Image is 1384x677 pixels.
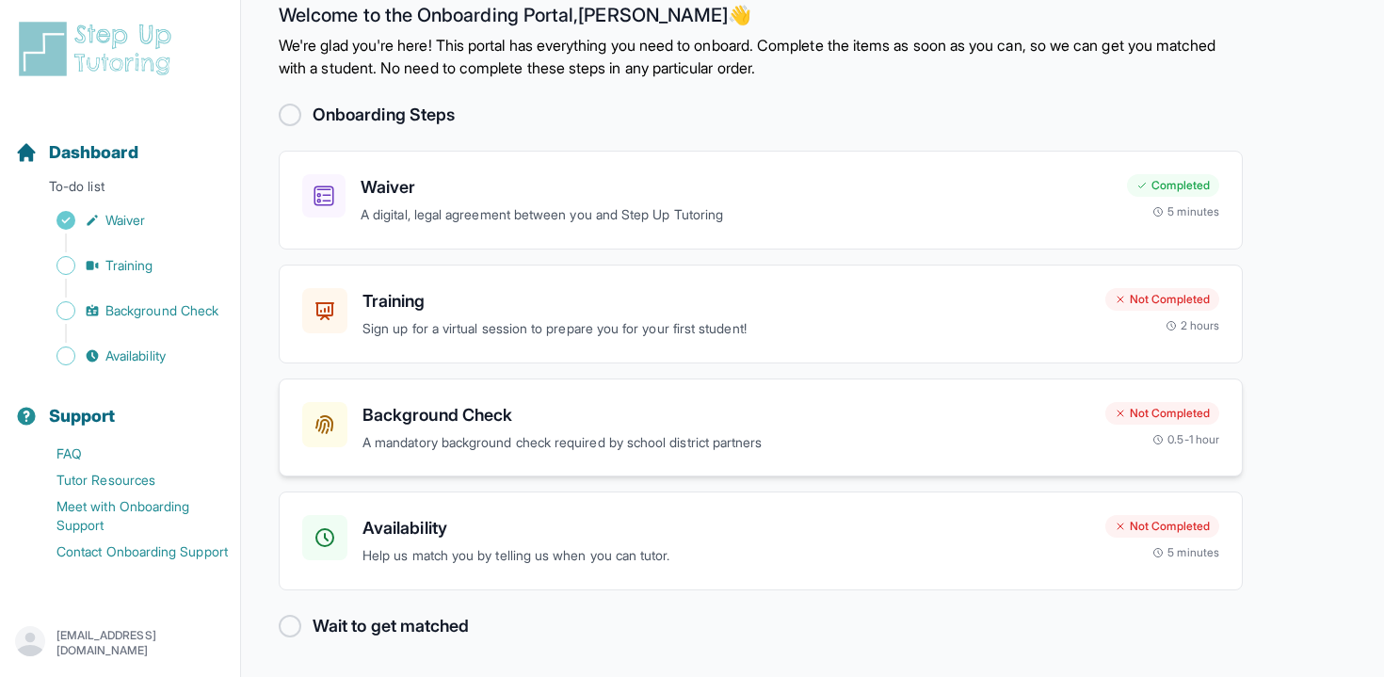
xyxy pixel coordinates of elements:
h3: Training [362,288,1090,314]
button: Support [8,373,233,437]
h2: Wait to get matched [313,613,469,639]
h2: Welcome to the Onboarding Portal, [PERSON_NAME] 👋 [279,4,1243,34]
a: Waiver [15,207,240,234]
p: A digital, legal agreement between you and Step Up Tutoring [361,204,1112,226]
button: Dashboard [8,109,233,173]
span: Background Check [105,301,218,320]
div: Not Completed [1105,402,1219,425]
span: Support [49,403,116,429]
div: 5 minutes [1152,204,1219,219]
h3: Background Check [362,402,1090,428]
span: Availability [105,347,166,365]
span: Training [105,256,153,275]
a: Contact Onboarding Support [15,539,240,565]
a: Dashboard [15,139,138,166]
span: Waiver [105,211,145,230]
h3: Availability [362,515,1090,541]
h2: Onboarding Steps [313,102,455,128]
p: Sign up for a virtual session to prepare you for your first student! [362,318,1090,340]
div: 5 minutes [1152,545,1219,560]
p: Help us match you by telling us when you can tutor. [362,545,1090,567]
a: Availability [15,343,240,369]
a: TrainingSign up for a virtual session to prepare you for your first student!Not Completed2 hours [279,265,1243,363]
a: Training [15,252,240,279]
a: FAQ [15,441,240,467]
p: To-do list [8,177,233,203]
span: Dashboard [49,139,138,166]
a: Background CheckA mandatory background check required by school district partnersNot Completed0.5... [279,379,1243,477]
div: Not Completed [1105,288,1219,311]
p: A mandatory background check required by school district partners [362,432,1090,454]
div: 0.5-1 hour [1152,432,1219,447]
a: WaiverA digital, legal agreement between you and Step Up TutoringCompleted5 minutes [279,151,1243,250]
div: Completed [1127,174,1219,197]
a: Meet with Onboarding Support [15,493,240,539]
a: Background Check [15,298,240,324]
a: Tutor Resources [15,467,240,493]
button: [EMAIL_ADDRESS][DOMAIN_NAME] [15,626,225,660]
h3: Waiver [361,174,1112,201]
img: logo [15,19,183,79]
a: AvailabilityHelp us match you by telling us when you can tutor.Not Completed5 minutes [279,492,1243,590]
div: Not Completed [1105,515,1219,538]
p: [EMAIL_ADDRESS][DOMAIN_NAME] [56,628,225,658]
p: We're glad you're here! This portal has everything you need to onboard. Complete the items as soo... [279,34,1243,79]
div: 2 hours [1166,318,1220,333]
